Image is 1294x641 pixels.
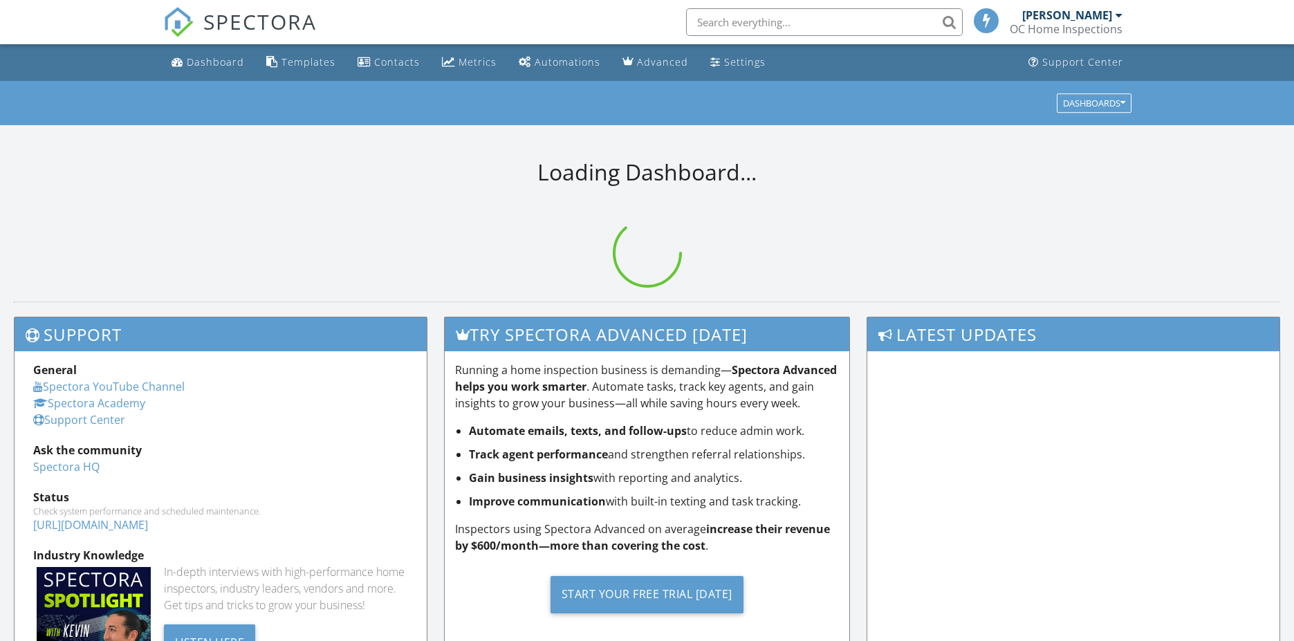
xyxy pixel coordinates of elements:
[1063,98,1125,108] div: Dashboards
[1010,22,1122,36] div: OC Home Inspections
[436,50,502,75] a: Metrics
[617,50,694,75] a: Advanced
[163,19,317,48] a: SPECTORA
[551,576,743,613] div: Start Your Free Trial [DATE]
[469,423,687,438] strong: Automate emails, texts, and follow-ups
[469,422,838,439] li: to reduce admin work.
[469,470,838,486] li: with reporting and analytics.
[455,362,838,411] p: Running a home inspection business is demanding— . Automate tasks, track key agents, and gain ins...
[33,459,100,474] a: Spectora HQ
[455,521,838,554] p: Inspectors using Spectora Advanced on average .
[469,446,838,463] li: and strengthen referral relationships.
[281,55,335,68] div: Templates
[469,493,838,510] li: with built-in texting and task tracking.
[445,317,849,351] h3: Try spectora advanced [DATE]
[455,362,837,394] strong: Spectora Advanced helps you work smarter
[535,55,600,68] div: Automations
[513,50,606,75] a: Automations (Basic)
[164,564,409,613] div: In-depth interviews with high-performance home inspectors, industry leaders, vendors and more. Ge...
[705,50,771,75] a: Settings
[1042,55,1123,68] div: Support Center
[374,55,420,68] div: Contacts
[469,447,608,462] strong: Track agent performance
[33,517,148,532] a: [URL][DOMAIN_NAME]
[33,412,125,427] a: Support Center
[455,565,838,624] a: Start Your Free Trial [DATE]
[33,396,145,411] a: Spectora Academy
[469,494,606,509] strong: Improve communication
[637,55,688,68] div: Advanced
[1057,93,1131,113] button: Dashboards
[724,55,766,68] div: Settings
[33,547,408,564] div: Industry Knowledge
[187,55,244,68] div: Dashboard
[33,442,408,458] div: Ask the community
[15,317,427,351] h3: Support
[686,8,963,36] input: Search everything...
[33,505,408,517] div: Check system performance and scheduled maintenance.
[163,7,194,37] img: The Best Home Inspection Software - Spectora
[352,50,425,75] a: Contacts
[1023,50,1129,75] a: Support Center
[459,55,497,68] div: Metrics
[33,379,185,394] a: Spectora YouTube Channel
[33,489,408,505] div: Status
[455,521,830,553] strong: increase their revenue by $600/month—more than covering the cost
[203,7,317,36] span: SPECTORA
[867,317,1279,351] h3: Latest Updates
[33,362,77,378] strong: General
[1022,8,1112,22] div: [PERSON_NAME]
[469,470,593,485] strong: Gain business insights
[261,50,341,75] a: Templates
[166,50,250,75] a: Dashboard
